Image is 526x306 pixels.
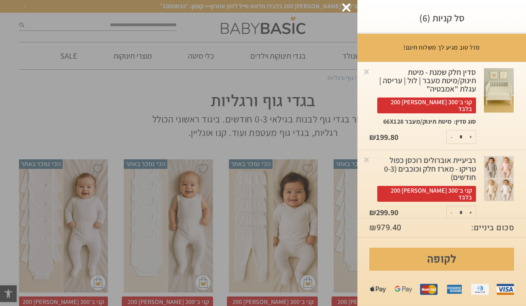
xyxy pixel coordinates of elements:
[369,156,476,201] div: רביעיית אוברולים רוכסן כפול טריקו - מארז חלק וכוכבים (0-3 חודשים)
[471,281,489,298] img: diners.png
[363,67,371,75] a: Remove this item
[369,207,398,218] bdi: 299.90
[383,117,452,126] p: מיטת תינוק/מעבר 66X128
[447,206,457,219] button: -
[466,130,476,143] button: +
[453,130,469,143] input: כמות המוצר
[18,6,35,13] span: Help
[471,222,514,233] strong: סכום ביניים:
[395,281,412,298] img: gpay.png
[369,207,376,218] span: ₪
[369,132,398,142] bdi: 199.80
[369,12,514,24] h3: סל קניות (6)
[369,248,514,271] a: לקופה
[403,43,480,52] p: מזל טוב מגיע לך משלוח חינם!
[369,68,476,117] a: סדין חלק שמנת - מיטת תינוק/מיטת מעבר | לול | עריסה | עגלת "אמבטיה"קני ב־300 [PERSON_NAME] 200 בלבד
[369,222,376,233] span: ₪
[452,117,476,126] dt: סוג סדין:
[420,281,438,298] img: mastercard.png
[447,130,457,143] button: -
[369,68,476,113] div: סדין חלק שמנת - מיטת תינוק/מיטת מעבר | לול | עריסה | עגלת "אמבטיה"
[369,156,476,205] a: רביעיית אוברולים רוכסן כפול טריקו - מארז חלק וכוכבים (0-3 חודשים)קני ב־300 [PERSON_NAME] 200 בלבד
[369,132,376,142] span: ₪
[497,281,514,298] img: visa.png
[445,281,463,298] img: amex.png
[369,222,401,233] bdi: 979.40
[466,206,476,219] button: +
[363,155,371,163] a: Remove this item
[377,186,476,202] span: קני ב־300 [PERSON_NAME] 200 בלבד
[369,281,387,298] img: apple%20pay.png
[377,98,476,113] span: קני ב־300 [PERSON_NAME] 200 בלבד
[453,206,469,219] input: כמות המוצר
